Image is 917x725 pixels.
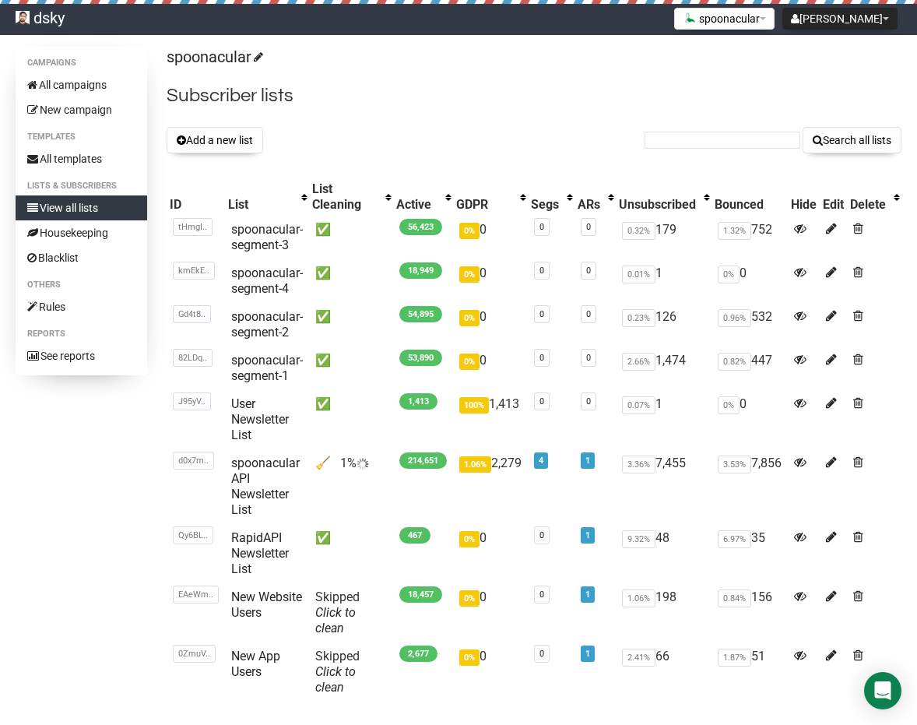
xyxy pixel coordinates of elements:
[820,178,847,216] th: Edit: No sort applied, sorting is disabled
[718,649,751,667] span: 1.87%
[578,197,600,213] div: ARs
[309,178,393,216] th: List Cleaning: No sort applied, activate to apply an ascending sort
[718,222,751,240] span: 1.32%
[622,396,655,414] span: 0.07%
[539,649,544,659] a: 0
[309,524,393,583] td: ✅
[622,530,655,548] span: 9.32%
[231,456,300,517] a: spoonacular API Newsletter List
[459,354,480,370] span: 0%
[711,524,788,583] td: 35
[225,178,309,216] th: List: No sort applied, activate to apply an ascending sort
[231,649,280,679] a: New App Users
[585,590,590,600] a: 1
[616,583,711,642] td: 198
[622,222,655,240] span: 0.32%
[16,294,147,319] a: Rules
[357,458,369,470] img: loader.gif
[453,642,528,702] td: 0
[167,127,263,153] button: Add a new list
[453,390,528,449] td: 1,413
[850,197,886,213] div: Delete
[711,259,788,303] td: 0
[528,178,574,216] th: Segs: No sort applied, activate to apply an ascending sort
[586,309,591,319] a: 0
[619,197,696,213] div: Unsubscribed
[459,397,489,414] span: 100%
[539,396,544,406] a: 0
[16,128,147,146] li: Templates
[309,449,393,524] td: 🧹 1%
[459,649,480,666] span: 0%
[167,82,901,110] h2: Subscriber lists
[453,259,528,303] td: 0
[616,303,711,347] td: 126
[459,456,491,473] span: 1.06%
[173,526,213,544] span: Qy6BL..
[674,8,775,30] button: spoonacular
[16,245,147,270] a: Blacklist
[683,12,695,24] img: favicons
[399,586,442,603] span: 18,457
[453,524,528,583] td: 0
[622,649,655,667] span: 2.41%
[539,222,544,232] a: 0
[231,530,289,576] a: RapidAPI Newsletter List
[791,197,817,213] div: Hide
[622,353,655,371] span: 2.66%
[539,590,544,600] a: 0
[586,266,591,276] a: 0
[616,259,711,303] td: 1
[622,309,655,327] span: 0.23%
[616,642,711,702] td: 66
[711,216,788,259] td: 752
[718,309,751,327] span: 0.96%
[231,266,303,296] a: spoonacular-segment-4
[309,303,393,347] td: ✅
[315,590,360,635] span: Skipped
[16,177,147,195] li: Lists & subscribers
[864,672,901,709] div: Open Intercom Messenger
[228,197,293,213] div: List
[16,11,30,25] img: e61fff419c2ddf685b1520e768d33e40
[231,309,303,340] a: spoonacular-segment-2
[459,531,480,547] span: 0%
[399,527,430,544] span: 467
[711,390,788,449] td: 0
[309,347,393,390] td: ✅
[803,127,901,153] button: Search all lists
[711,642,788,702] td: 51
[167,178,225,216] th: ID: No sort applied, sorting is disabled
[531,197,559,213] div: Segs
[16,343,147,368] a: See reports
[718,353,751,371] span: 0.82%
[453,216,528,259] td: 0
[459,590,480,607] span: 0%
[586,353,591,363] a: 0
[616,347,711,390] td: 1,474
[315,605,356,635] a: Click to clean
[173,305,211,323] span: Gd4t8..
[459,223,480,239] span: 0%
[399,350,442,366] span: 53,890
[16,195,147,220] a: View all lists
[312,181,378,213] div: List Cleaning
[539,530,544,540] a: 0
[231,396,289,442] a: User Newsletter List
[173,262,215,280] span: kmEkE..
[231,590,302,620] a: New Website Users
[170,197,222,213] div: ID
[16,220,147,245] a: Housekeeping
[173,586,219,604] span: EAeWm..
[616,216,711,259] td: 179
[711,303,788,347] td: 532
[459,266,480,283] span: 0%
[315,664,356,695] a: Click to clean
[711,178,788,216] th: Bounced: No sort applied, sorting is disabled
[399,452,447,469] span: 214,651
[309,390,393,449] td: ✅
[586,396,591,406] a: 0
[173,392,211,410] span: J95yV..
[173,349,213,367] span: 82LDq..
[539,266,544,276] a: 0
